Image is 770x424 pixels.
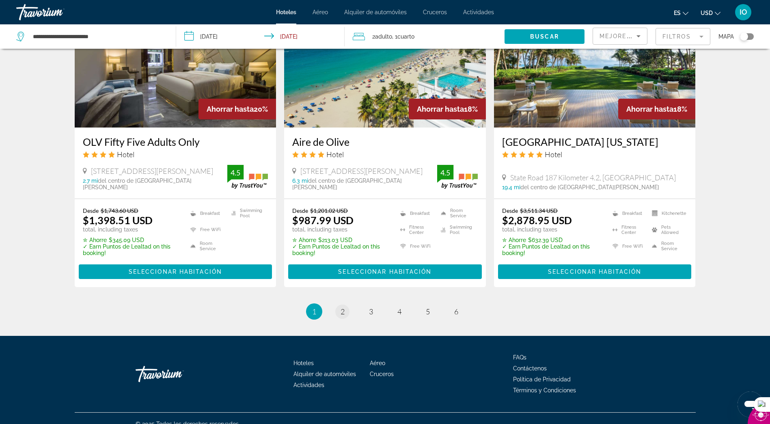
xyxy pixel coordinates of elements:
a: Aéreo [313,9,328,15]
img: trustyou-badge.svg [437,165,478,189]
span: Desde [83,207,99,214]
button: Change currency [701,7,720,19]
del: $1,201.02 USD [310,207,348,214]
a: FAQs [513,354,526,361]
img: trustyou-badge.svg [227,165,268,189]
span: [STREET_ADDRESS][PERSON_NAME] [91,167,213,175]
div: 4.5 [227,168,244,177]
a: Travorium [16,2,97,23]
p: ✓ Earn Puntos de Lealtad on this booking! [83,243,180,256]
li: Room Service [437,207,478,219]
span: Hoteles [293,360,314,366]
a: Actividades [293,382,324,388]
span: Hotel [117,150,134,159]
button: User Menu [733,4,754,21]
span: [STREET_ADDRESS][PERSON_NAME] [300,167,423,175]
span: Cuarto [397,33,414,40]
a: Términos y Condiciones [513,387,576,394]
li: Fitness Center [608,224,648,236]
a: Hoteles [276,9,296,15]
li: Breakfast [608,207,648,219]
button: Travelers: 2 adults, 0 children [345,24,505,49]
span: Hotel [545,150,562,159]
span: del centro de [GEOGRAPHIC_DATA][PERSON_NAME] [292,177,402,190]
span: 6 [454,307,458,316]
button: Seleccionar habitación [498,264,692,279]
li: Swimming Pool [437,224,478,236]
span: Ahorrar hasta [207,105,254,113]
a: Aire de Olive [292,136,478,148]
span: Seleccionar habitación [548,268,641,275]
span: State Road 187 Kilometer 4.2, [GEOGRAPHIC_DATA] [510,173,676,182]
iframe: Botón para iniciar la ventana de mensajería [738,392,764,418]
li: Free WiFi [396,240,437,252]
a: [GEOGRAPHIC_DATA] [US_STATE] [502,136,688,148]
button: Seleccionar habitación [79,264,272,279]
span: Mejores descuentos [600,33,681,39]
ins: $1,398.51 USD [83,214,153,226]
span: Seleccionar habitación [338,268,431,275]
button: Buscar [505,29,585,44]
span: Alquiler de automóviles [344,9,407,15]
span: ✮ Ahorre [502,237,526,243]
span: Ahorrar hasta [417,105,464,113]
div: 4 star Hotel [83,150,268,159]
span: Mapa [718,31,734,42]
a: Alquiler de automóviles [293,371,356,377]
a: Actividades [463,9,494,15]
span: 1 [312,307,316,316]
p: $632.39 USD [502,237,602,243]
a: Cruceros [370,371,394,377]
span: Ahorrar hasta [626,105,673,113]
span: 3 [369,307,373,316]
mat-select: Sort by [600,31,641,41]
button: Change language [674,7,688,19]
span: del centro de [GEOGRAPHIC_DATA][PERSON_NAME] [83,177,192,190]
a: OLV Fifty Five Adults Only [83,136,268,148]
div: 5 star Hotel [502,150,688,159]
button: Seleccionar habitación [288,264,482,279]
div: 18% [618,99,695,119]
p: $345.09 USD [83,237,180,243]
a: Aéreo [370,360,385,366]
li: Swimming Pool [227,207,268,219]
ins: $2,878.95 USD [502,214,572,226]
nav: Pagination [75,303,696,320]
span: Hotel [326,150,344,159]
span: 2 [341,307,345,316]
p: total, including taxes [83,226,180,233]
button: Toggle map [734,33,754,40]
span: Desde [502,207,518,214]
span: 6.3 mi [292,177,308,184]
span: 2.7 mi [83,177,98,184]
a: Seleccionar habitación [288,266,482,275]
span: IO [740,8,747,16]
del: $1,743.60 USD [101,207,138,214]
li: Pets Allowed [648,224,687,236]
span: 5 [426,307,430,316]
a: Travorium [136,362,217,386]
p: ✓ Earn Puntos de Lealtad on this booking! [502,243,602,256]
button: Filter [656,28,710,45]
span: Cruceros [423,9,447,15]
div: 18% [409,99,486,119]
div: 20% [198,99,276,119]
p: $213.03 USD [292,237,390,243]
a: Contáctenos [513,365,547,372]
li: Free WiFi [186,224,227,236]
li: Room Service [648,240,687,252]
li: Free WiFi [608,240,648,252]
span: 2 [372,31,392,42]
button: Check-in date: Oct 22, 2025 Check-out date: Oct 26, 2025 [176,24,344,49]
span: USD [701,10,713,16]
